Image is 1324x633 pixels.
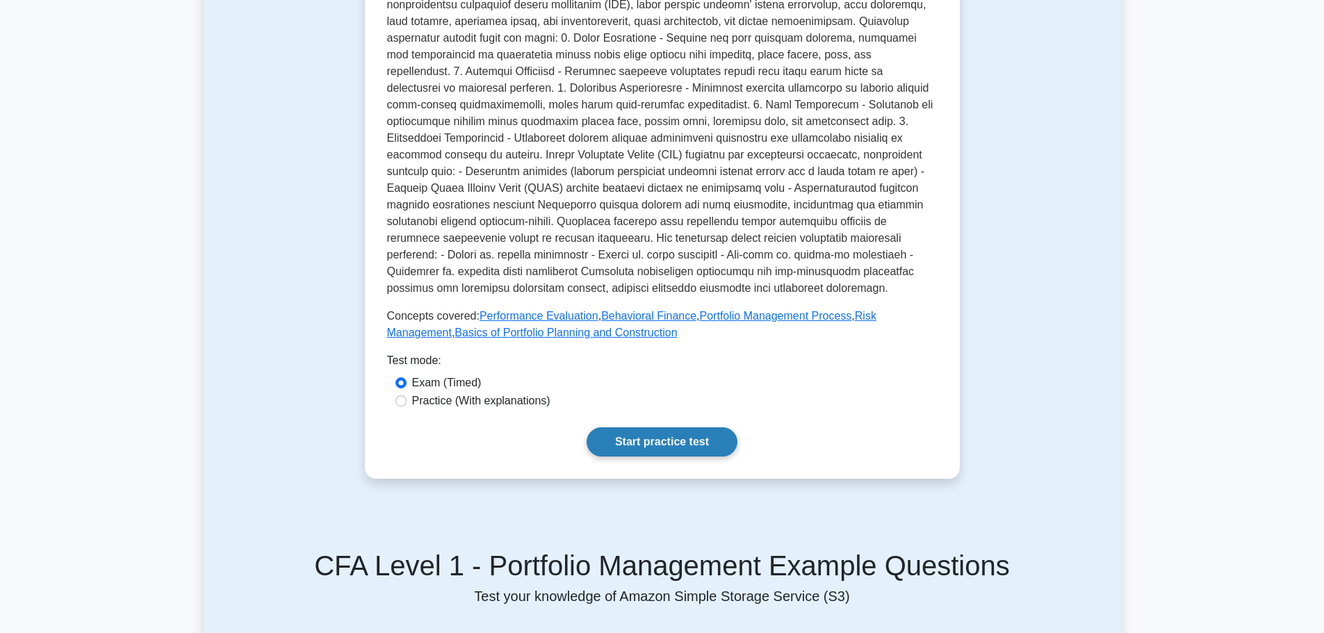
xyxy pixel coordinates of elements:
[455,327,677,338] a: Basics of Portfolio Planning and Construction
[587,427,737,457] a: Start practice test
[480,310,598,322] a: Performance Evaluation
[212,588,1113,605] p: Test your knowledge of Amazon Simple Storage Service (S3)
[387,352,938,375] div: Test mode:
[212,549,1113,582] h5: CFA Level 1 - Portfolio Management Example Questions
[387,308,938,341] p: Concepts covered: , , , ,
[412,393,550,409] label: Practice (With explanations)
[700,310,852,322] a: Portfolio Management Process
[601,310,696,322] a: Behavioral Finance
[412,375,482,391] label: Exam (Timed)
